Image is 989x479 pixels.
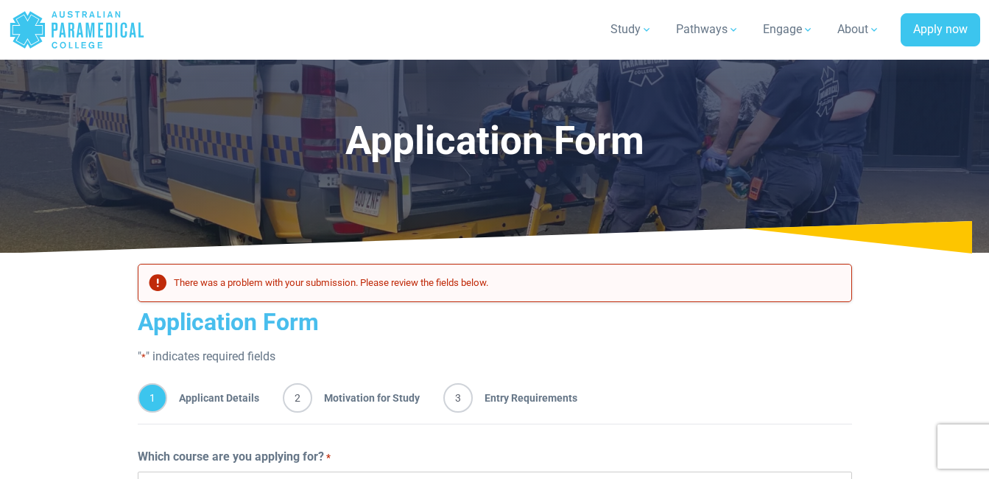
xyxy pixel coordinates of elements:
[138,348,852,366] p: " " indicates required fields
[901,13,980,47] a: Apply now
[130,118,859,164] h1: Application Form
[9,6,145,54] a: Australian Paramedical College
[754,9,823,50] a: Engage
[602,9,661,50] a: Study
[828,9,889,50] a: About
[174,276,840,290] h2: There was a problem with your submission. Please review the fields below.
[667,9,748,50] a: Pathways
[312,383,420,413] span: Motivation for Study
[138,383,167,413] span: 1
[473,383,577,413] span: Entry Requirements
[283,383,312,413] span: 2
[138,308,852,336] h2: Application Form
[167,383,259,413] span: Applicant Details
[443,383,473,413] span: 3
[138,448,331,466] label: Which course are you applying for?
